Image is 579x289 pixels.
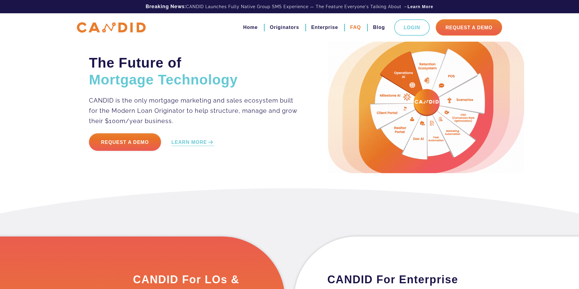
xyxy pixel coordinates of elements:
img: Candid Hero Image [328,39,524,173]
span: Mortgage Technology [89,72,238,87]
a: Originators [270,22,299,33]
p: CANDID is the only mortgage marketing and sales ecosystem built for the Modern Loan Originator to... [89,95,298,126]
a: FAQ [350,22,361,33]
a: Login [394,19,430,36]
img: CANDID APP [77,22,146,33]
a: Request A Demo [436,19,502,36]
a: LEARN MORE [172,139,215,146]
a: Request a Demo [89,133,161,151]
b: Breaking News: [146,4,186,9]
a: Blog [373,22,385,33]
a: Enterprise [311,22,338,33]
a: Learn More [407,4,433,10]
a: Home [243,22,258,33]
h2: The Future of [89,54,298,88]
